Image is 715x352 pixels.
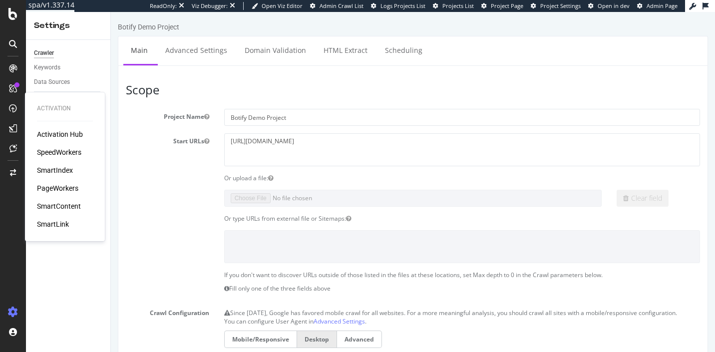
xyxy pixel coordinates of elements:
a: Project Page [481,2,523,10]
div: Or type URLs from external file or Sitemaps: [106,202,597,211]
div: Crawler [34,48,54,58]
p: Fill only one of the three fields above [113,272,589,281]
a: HTML Extract [205,24,264,52]
a: Activation Hub [37,129,83,139]
span: Open in dev [598,2,630,9]
label: Advanced [226,319,271,336]
a: Keywords [34,62,103,73]
a: Open Viz Editor [252,2,303,10]
a: SmartIndex [37,165,73,175]
span: Projects List [442,2,474,9]
span: Open Viz Editor [262,2,303,9]
a: Main [12,24,44,52]
a: SmartLink [37,219,69,229]
a: SmartContent [37,201,81,211]
div: ReadOnly: [150,2,177,10]
span: Project Page [491,2,523,9]
a: Logs Projects List [371,2,425,10]
a: Data Sources [34,77,103,87]
a: Advanced Settings [203,305,254,314]
a: Open in dev [588,2,630,10]
div: Keywords [34,62,60,73]
h3: Scope [15,71,589,84]
a: Scheduling [267,24,319,52]
a: Project Settings [531,2,581,10]
label: Project Name [7,97,106,109]
p: Since [DATE], Google has favored mobile crawl for all websites. For a more meaningful analysis, y... [113,293,589,305]
a: Domain Validation [126,24,203,52]
button: Project Name [93,100,98,109]
label: Mobile/Responsive [113,319,186,336]
a: PageWorkers [37,183,78,193]
span: Admin Page [647,2,678,9]
a: Admin Page [637,2,678,10]
span: Project Settings [540,2,581,9]
textarea: [URL][DOMAIN_NAME] [113,121,589,154]
label: Crawl Configuration [7,293,106,305]
span: Admin Crawl List [320,2,363,9]
label: Start URLs [7,121,106,133]
p: You can configure User Agent in . [113,305,589,314]
a: Crawler [34,48,103,58]
div: Data Sources [34,77,70,87]
a: SpeedWorkers [37,147,81,157]
div: Botify Demo Project [7,10,68,20]
p: If you don't want to discover URLs outside of those listed in the files at these locations, set M... [113,259,589,267]
div: Viz Debugger: [192,2,228,10]
a: Advanced Settings [47,24,124,52]
label: Desktop [186,319,226,336]
button: Start URLs [93,125,98,133]
a: Projects List [433,2,474,10]
div: Settings [34,20,102,31]
a: Admin Crawl List [310,2,363,10]
div: Activation [37,104,93,113]
div: Or upload a file: [106,162,597,170]
span: Logs Projects List [380,2,425,9]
